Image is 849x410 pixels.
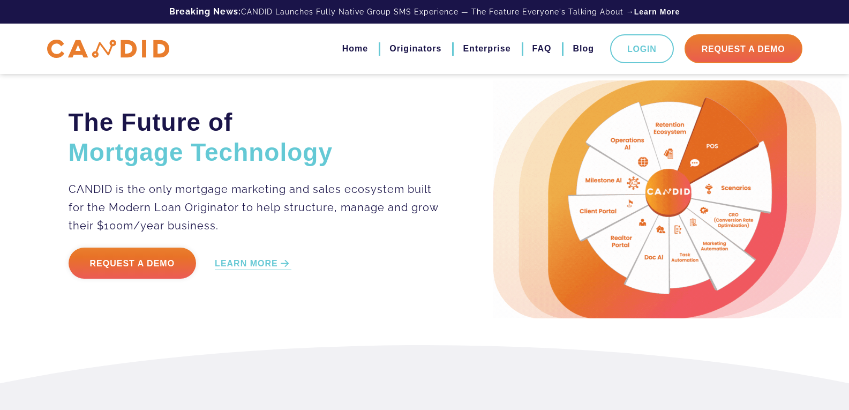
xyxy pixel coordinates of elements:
[215,258,291,270] a: LEARN MORE
[342,40,368,58] a: Home
[169,6,241,17] b: Breaking News:
[573,40,594,58] a: Blog
[69,180,440,235] p: CANDID is the only mortgage marketing and sales ecosystem built for the Modern Loan Originator to...
[69,107,440,167] h2: The Future of
[634,6,680,17] a: Learn More
[69,138,333,166] span: Mortgage Technology
[69,248,197,279] a: Request a Demo
[532,40,552,58] a: FAQ
[389,40,441,58] a: Originators
[493,80,842,318] img: Candid Hero Image
[47,40,169,58] img: CANDID APP
[685,34,802,63] a: Request A Demo
[610,34,674,63] a: Login
[463,40,510,58] a: Enterprise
